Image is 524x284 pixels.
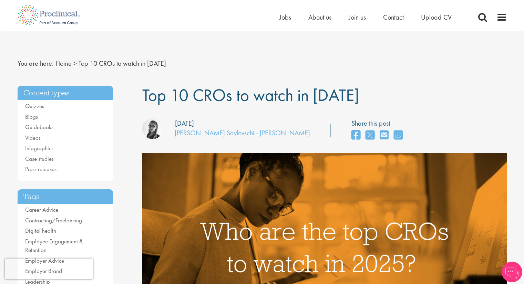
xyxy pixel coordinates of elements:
img: Theodora Savlovschi - Wicks [142,118,163,139]
a: Career Advice [25,206,58,213]
a: share on twitter [366,128,374,143]
a: Videos [25,134,41,141]
a: Upload CV [421,13,452,22]
a: Infographics [25,144,53,152]
span: You are here: [18,59,54,68]
a: Guidebooks [25,123,53,131]
a: share on email [380,128,389,143]
a: share on facebook [351,128,360,143]
div: [DATE] [175,118,194,128]
a: [PERSON_NAME] Savlovschi - [PERSON_NAME] [175,128,310,137]
a: Case studies [25,155,54,162]
span: Top 10 CROs to watch in [DATE] [79,59,166,68]
a: Contact [383,13,404,22]
a: share on whats app [394,128,403,143]
iframe: reCAPTCHA [5,259,93,279]
span: > [73,59,77,68]
a: Jobs [279,13,291,22]
img: Chatbot [502,262,522,282]
label: Share this post [351,118,406,128]
a: Employer Advice [25,257,64,264]
h3: Tags [18,189,113,204]
a: About us [308,13,331,22]
a: Press releases [25,165,56,173]
a: Contracting/Freelancing [25,217,82,224]
a: Blogs [25,113,38,120]
a: Quizzes [25,102,44,110]
a: Digital health [25,227,56,234]
a: breadcrumb link [55,59,72,68]
a: Join us [349,13,366,22]
span: Top 10 CROs to watch in [DATE] [142,84,359,106]
a: Employee Engagement & Retention [25,238,83,254]
h3: Content types [18,86,113,101]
